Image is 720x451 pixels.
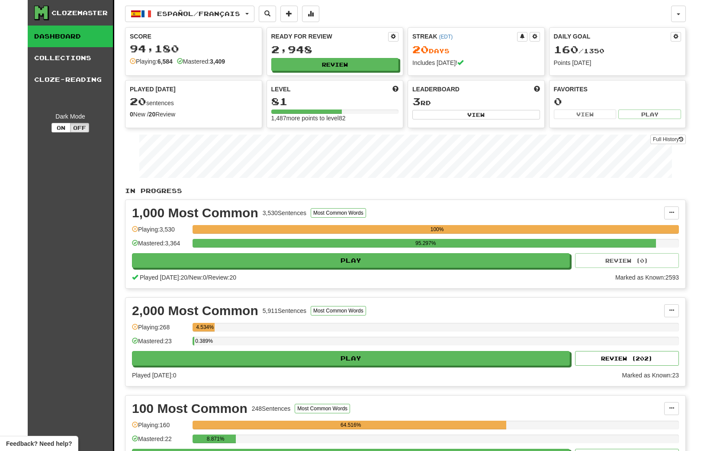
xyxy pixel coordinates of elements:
[28,69,113,90] a: Cloze-Reading
[554,96,681,107] div: 0
[412,95,421,107] span: 3
[28,26,113,47] a: Dashboard
[195,239,656,248] div: 95.297%
[554,58,681,67] div: Points [DATE]
[412,44,540,55] div: Day s
[132,304,258,317] div: 2,000 Most Common
[125,6,254,22] button: Español/Français
[132,206,258,219] div: 1,000 Most Common
[271,32,389,41] div: Ready for Review
[392,85,399,93] span: Score more points to level up
[439,34,453,40] a: (EDT)
[149,111,156,118] strong: 20
[412,85,460,93] span: Leaderboard
[295,404,350,413] button: Most Common Words
[575,253,679,268] button: Review (0)
[554,110,617,119] button: View
[28,47,113,69] a: Collections
[554,32,671,42] div: Daily Goal
[177,57,225,66] div: Mastered:
[130,32,257,41] div: Score
[6,439,72,448] span: Open feedback widget
[311,208,366,218] button: Most Common Words
[189,274,206,281] span: New: 0
[208,274,236,281] span: Review: 20
[412,110,540,119] button: View
[130,96,257,107] div: sentences
[130,57,173,66] div: Playing:
[157,58,173,65] strong: 6,584
[259,6,276,22] button: Search sentences
[195,225,679,234] div: 100%
[534,85,540,93] span: This week in points, UTC
[280,6,298,22] button: Add sentence to collection
[206,274,208,281] span: /
[157,10,240,17] span: Español / Français
[195,421,506,429] div: 64.516%
[271,114,399,122] div: 1,487 more points to level 82
[271,85,291,93] span: Level
[132,225,188,239] div: Playing: 3,530
[140,274,187,281] span: Played [DATE]: 20
[132,372,176,379] span: Played [DATE]: 0
[187,274,189,281] span: /
[70,123,89,132] button: Off
[51,123,71,132] button: On
[132,239,188,253] div: Mastered: 3,364
[130,110,257,119] div: New / Review
[130,111,133,118] strong: 0
[51,9,108,17] div: Clozemaster
[271,96,399,107] div: 81
[132,337,188,351] div: Mastered: 23
[132,435,188,449] div: Mastered: 22
[271,44,399,55] div: 2,948
[554,85,681,93] div: Favorites
[622,371,679,380] div: Marked as Known: 23
[618,110,681,119] button: Play
[130,85,176,93] span: Played [DATE]
[271,58,399,71] button: Review
[554,43,579,55] span: 160
[132,351,570,366] button: Play
[132,402,247,415] div: 100 Most Common
[252,404,291,413] div: 248 Sentences
[412,32,517,41] div: Streak
[195,323,215,332] div: 4.534%
[575,351,679,366] button: Review (202)
[615,273,679,282] div: Marked as Known: 2593
[554,47,604,55] span: / 1350
[210,58,225,65] strong: 3,409
[132,253,570,268] button: Play
[650,135,686,144] a: Full History
[132,323,188,337] div: Playing: 268
[34,112,106,121] div: Dark Mode
[311,306,366,316] button: Most Common Words
[412,96,540,107] div: rd
[130,95,146,107] span: 20
[412,43,429,55] span: 20
[412,58,540,67] div: Includes [DATE]!
[263,306,306,315] div: 5,911 Sentences
[195,435,235,443] div: 8.871%
[125,187,686,195] p: In Progress
[302,6,319,22] button: More stats
[263,209,306,217] div: 3,530 Sentences
[130,43,257,54] div: 94,180
[132,421,188,435] div: Playing: 160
